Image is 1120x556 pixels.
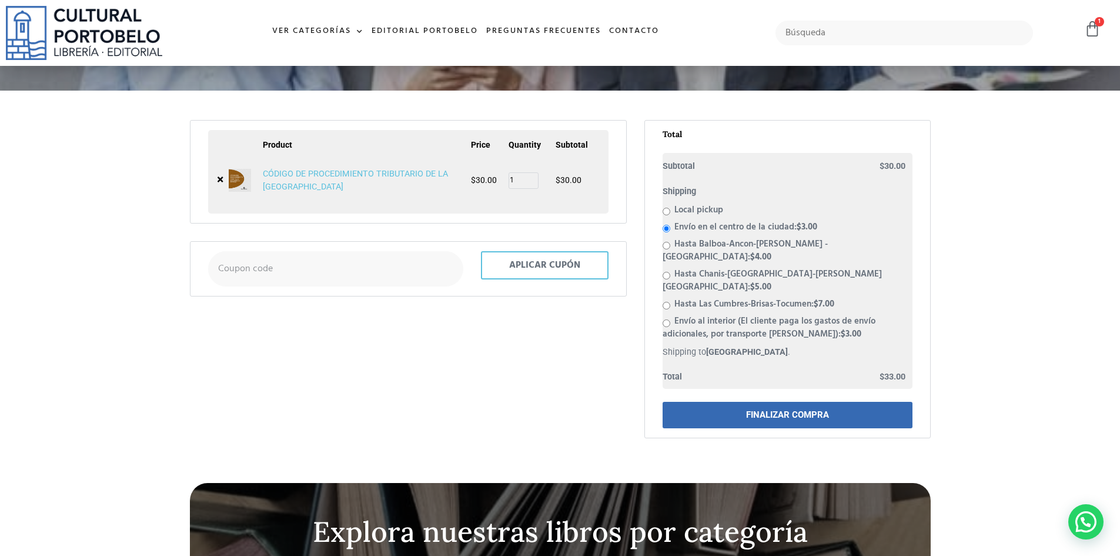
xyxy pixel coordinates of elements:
th: Subtotal [556,139,600,156]
bdi: 30.00 [880,161,905,171]
strong: [GEOGRAPHIC_DATA] [706,347,788,357]
span: $ [556,175,560,185]
span: $ [797,220,801,234]
a: CÓDIGO DE PROCEDIMIENTO TRIBUTARIO DE LA [GEOGRAPHIC_DATA] [263,169,448,192]
input: Coupon code [208,251,463,287]
span: $ [750,250,755,264]
span: 1 [1095,17,1104,26]
a: Preguntas frecuentes [482,19,605,44]
a: FINALIZAR COMPRA [663,402,912,428]
span: $ [880,372,884,382]
bdi: 7.00 [814,298,834,312]
th: Quantity [509,139,556,156]
a: Contacto [605,19,663,44]
button: Aplicar cupón [481,251,609,279]
bdi: 3.00 [797,220,817,234]
input: Búsqueda [775,21,1034,45]
span: $ [750,280,755,294]
label: Hasta Las Cumbres-Brisas-Tocumen: [674,298,834,312]
div: Explora nuestras libros por categoría [307,517,813,548]
th: Product [263,139,471,156]
bdi: 5.00 [750,280,771,294]
th: Price [471,139,509,156]
a: 1 [1084,21,1101,38]
a: Ver Categorías [268,19,367,44]
span: $ [471,175,476,185]
label: Envío en el centro de la ciudad: [674,220,817,234]
span: $ [814,298,818,312]
label: Hasta Chanis-[GEOGRAPHIC_DATA]-[PERSON_NAME][GEOGRAPHIC_DATA]: [663,267,882,294]
input: Product quantity [509,172,539,189]
a: Remove CÓDIGO DE PROCEDIMIENTO TRIBUTARIO DE LA REPÚBLICA DE PANAMÁ from cart [217,173,223,186]
span: $ [841,328,845,342]
bdi: 33.00 [880,372,905,382]
bdi: 30.00 [556,175,581,185]
a: Editorial Portobelo [367,19,482,44]
label: Hasta Balboa-Ancon-[PERSON_NAME] - [GEOGRAPHIC_DATA]: [663,237,828,264]
label: Envío al interior (El cliente paga los gastos de envío adicionales, por transporte [PERSON_NAME]): [663,315,875,342]
bdi: 3.00 [841,328,861,342]
label: Local pickup [674,203,723,217]
h2: Total [663,130,912,144]
p: Shipping to . [663,346,912,359]
bdi: 30.00 [471,175,497,185]
span: $ [880,161,884,171]
bdi: 4.00 [750,250,771,264]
